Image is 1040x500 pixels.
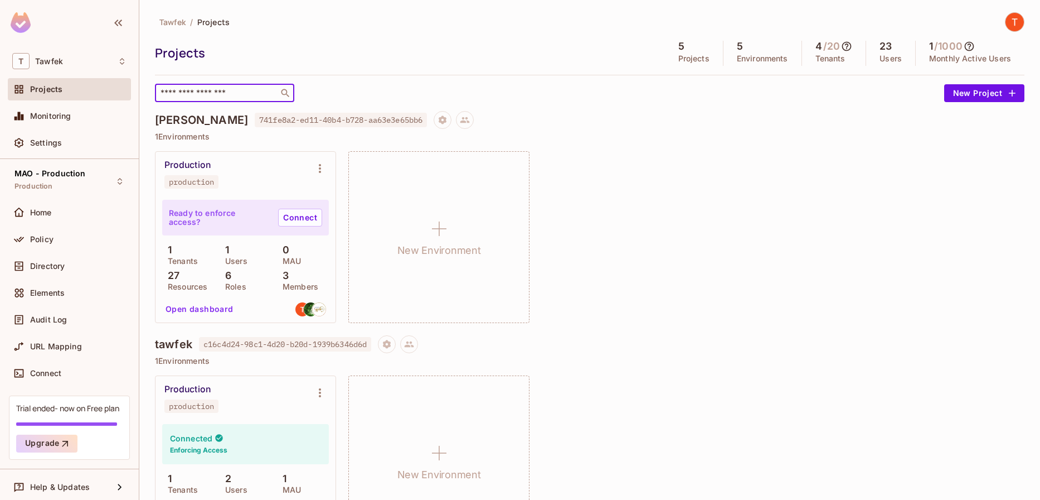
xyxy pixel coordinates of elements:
[30,342,82,351] span: URL Mapping
[30,262,65,271] span: Directory
[220,485,247,494] p: Users
[169,402,214,411] div: production
[12,53,30,69] span: T
[277,485,301,494] p: MAU
[30,369,61,378] span: Connect
[815,41,822,52] h5: 4
[309,157,331,180] button: Environment settings
[162,485,198,494] p: Tenants
[164,384,211,395] div: Production
[169,209,269,227] p: Ready to enforce access?
[220,257,247,266] p: Users
[815,54,845,63] p: Tenants
[159,17,186,27] span: Tawfek
[678,41,684,52] h5: 5
[190,17,193,27] li: /
[30,85,62,94] span: Projects
[220,270,231,281] p: 6
[378,341,396,352] span: Project settings
[1005,13,1024,31] img: Tawfek Daghistani
[277,270,289,281] p: 3
[155,113,248,127] h4: [PERSON_NAME]
[170,445,227,455] h6: Enforcing Access
[30,483,90,492] span: Help & Updates
[220,473,231,484] p: 2
[397,242,481,259] h1: New Environment
[155,357,1024,366] p: 1 Environments
[30,315,67,324] span: Audit Log
[30,208,52,217] span: Home
[162,282,207,291] p: Resources
[161,300,238,318] button: Open dashboard
[30,235,54,244] span: Policy
[30,138,62,147] span: Settings
[944,84,1024,102] button: New Project
[164,160,211,171] div: Production
[197,17,230,27] span: Projects
[678,54,709,63] p: Projects
[934,41,963,52] h5: / 1000
[295,302,309,316] img: tawfekov@gmail.com
[929,54,1011,63] p: Monthly Active Users
[823,41,840,52] h5: / 20
[277,257,301,266] p: MAU
[16,403,119,414] div: Trial ended- now on Free plan
[397,467,481,483] h1: New Environment
[162,257,198,266] p: Tenants
[16,435,77,453] button: Upgrade
[30,289,65,297] span: Elements
[277,244,289,256] p: 0
[220,244,229,256] p: 1
[155,338,192,351] h4: tawfek
[11,12,31,33] img: SReyMgAAAABJRU5ErkJggg==
[30,112,71,121] span: Monitoring
[434,117,451,127] span: Project settings
[170,433,212,444] h4: Connected
[278,209,322,227] a: Connect
[162,270,179,281] p: 27
[162,473,172,484] p: 1
[162,244,172,256] p: 1
[14,182,53,191] span: Production
[309,382,331,404] button: Environment settings
[155,45,659,61] div: Projects
[277,282,318,291] p: Members
[255,113,427,127] span: 741fe8a2-ed11-40b4-b728-aa63e3e65bb6
[35,57,63,66] span: Workspace: Tawfek
[220,282,246,291] p: Roles
[737,54,788,63] p: Environments
[879,41,892,52] h5: 23
[312,302,326,316] img: tareqmozayek@gmail.com
[737,41,743,52] h5: 5
[155,132,1024,141] p: 1 Environments
[14,169,85,178] span: MAO - Production
[169,177,214,186] div: production
[304,302,318,316] img: yasserjamalaldeen@gmail.com
[277,473,286,484] p: 1
[879,54,902,63] p: Users
[199,337,371,352] span: c16c4d24-98c1-4d20-b20d-1939b6346d6d
[929,41,933,52] h5: 1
